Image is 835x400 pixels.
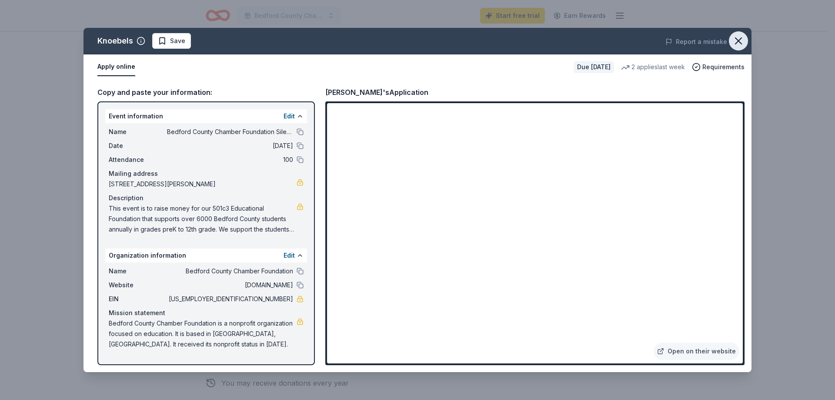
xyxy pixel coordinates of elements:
button: Edit [284,250,295,261]
span: [US_EMPLOYER_IDENTIFICATION_NUMBER] [167,294,293,304]
span: Date [109,141,167,151]
button: Requirements [692,62,745,72]
div: 2 applies last week [621,62,685,72]
div: Mailing address [109,168,304,179]
span: Bedford County Chamber Foundation Silent Auction [167,127,293,137]
span: This event is to raise money for our 501c3 Educational Foundation that supports over 6000 Bedford... [109,203,297,235]
button: Report a mistake [665,37,727,47]
div: Knoebels [97,34,133,48]
div: [PERSON_NAME]'s Application [325,87,428,98]
span: [STREET_ADDRESS][PERSON_NAME] [109,179,297,189]
button: Apply online [97,58,135,76]
div: Mission statement [109,308,304,318]
span: Save [170,36,185,46]
div: Organization information [105,249,307,262]
span: Name [109,266,167,276]
span: [DOMAIN_NAME] [167,280,293,290]
div: Event information [105,109,307,123]
span: 100 [167,155,293,165]
span: [DATE] [167,141,293,151]
span: Attendance [109,155,167,165]
span: Website [109,280,167,290]
span: Bedford County Chamber Foundation [167,266,293,276]
button: Save [152,33,191,49]
span: EIN [109,294,167,304]
button: Edit [284,111,295,121]
span: Bedford County Chamber Foundation is a nonprofit organization focused on education. It is based i... [109,318,297,350]
div: Due [DATE] [574,61,614,73]
div: Copy and paste your information: [97,87,315,98]
span: Name [109,127,167,137]
a: Open on their website [654,343,739,360]
div: Description [109,193,304,203]
span: Requirements [702,62,745,72]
